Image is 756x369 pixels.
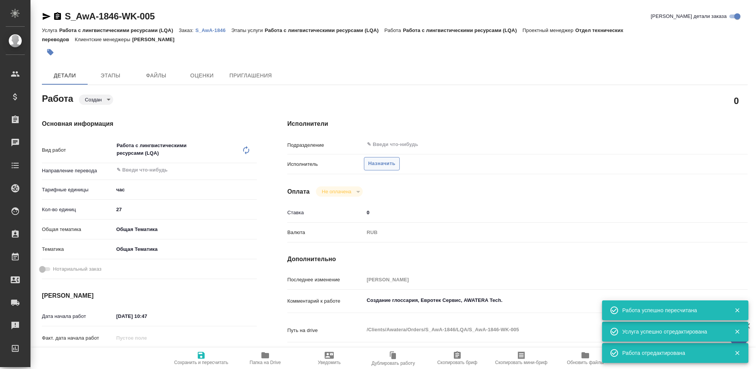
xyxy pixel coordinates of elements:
[75,37,132,42] p: Клиентские менеджеры
[92,71,129,80] span: Этапы
[46,71,83,80] span: Детали
[42,167,114,175] p: Направление перевода
[169,348,233,369] button: Сохранить и пересчитать
[42,12,51,21] button: Скопировать ссылку для ЯМессенджера
[42,206,114,213] p: Кол-во единиц
[553,348,617,369] button: Обновить файлы
[265,27,384,33] p: Работа с лингвистическими ресурсами (LQA)
[372,361,415,366] span: Дублировать работу
[229,71,272,80] span: Приглашения
[366,140,681,149] input: ✎ Введи что-нибудь
[179,27,195,33] p: Заказ:
[114,243,257,256] div: Общая Тематика
[42,91,73,105] h2: Работа
[320,188,354,195] button: Не оплачена
[651,13,727,20] span: [PERSON_NAME] детали заказа
[65,11,155,21] a: S_AwA-1846-WK-005
[522,27,575,33] p: Проектный менеджер
[42,226,114,233] p: Общая тематика
[42,44,59,61] button: Добавить тэг
[114,311,180,322] input: ✎ Введи что-нибудь
[231,27,265,33] p: Этапы услуги
[364,274,709,285] input: Пустое поле
[364,294,709,307] textarea: Создание глоссария, Евротек Сервис, AWATERA Tech.
[622,349,723,357] div: Работа отредактирована
[138,71,175,80] span: Файлы
[233,348,297,369] button: Папка на Drive
[403,27,522,33] p: Работа с лингвистическими ресурсами (LQA)
[364,226,709,239] div: RUB
[53,265,101,273] span: Нотариальный заказ
[132,37,180,42] p: [PERSON_NAME]
[116,165,229,175] input: ✎ Введи что-нибудь
[42,146,114,154] p: Вид работ
[114,183,257,196] div: час
[437,360,477,365] span: Скопировать бриф
[729,350,745,356] button: Закрыть
[287,187,310,196] h4: Оплата
[184,71,220,80] span: Оценки
[567,360,604,365] span: Обновить файлы
[297,348,361,369] button: Уведомить
[250,360,281,365] span: Папка на Drive
[425,348,489,369] button: Скопировать бриф
[42,313,114,320] p: Дата начала работ
[42,334,114,342] p: Факт. дата начала работ
[114,332,180,343] input: Пустое поле
[287,209,364,217] p: Ставка
[42,27,59,33] p: Услуга
[42,245,114,253] p: Тематика
[287,297,364,305] p: Комментарий к работе
[287,229,364,236] p: Валюта
[53,12,62,21] button: Скопировать ссылку
[83,96,104,103] button: Создан
[384,27,403,33] p: Работа
[42,186,114,194] p: Тарифные единицы
[174,360,228,365] span: Сохранить и пересчитать
[59,27,179,33] p: Работа с лингвистическими ресурсами (LQA)
[114,204,257,215] input: ✎ Введи что-нибудь
[195,27,231,33] a: S_AwA-1846
[114,223,257,236] div: Общая Тематика
[287,160,364,168] p: Исполнитель
[364,207,709,218] input: ✎ Введи что-нибудь
[287,141,364,149] p: Подразделение
[318,360,341,365] span: Уведомить
[705,144,706,145] button: Open
[316,186,363,197] div: Создан
[253,169,254,171] button: Open
[364,323,709,336] textarea: /Clients/Awatera/Orders/S_AwA-1846/LQA/S_AwA-1846-WK-005
[364,157,399,170] button: Назначить
[42,119,257,128] h4: Основная информация
[729,328,745,335] button: Закрыть
[287,255,748,264] h4: Дополнительно
[79,95,113,105] div: Создан
[287,276,364,284] p: Последнее изменение
[734,94,739,107] h2: 0
[42,291,257,300] h4: [PERSON_NAME]
[287,119,748,128] h4: Исполнители
[361,348,425,369] button: Дублировать работу
[622,328,723,335] div: Услуга успешно отредактирована
[489,348,553,369] button: Скопировать мини-бриф
[622,306,723,314] div: Работа успешно пересчитана
[729,307,745,314] button: Закрыть
[42,27,623,42] p: Отдел технических переводов
[368,159,395,168] span: Назначить
[287,327,364,334] p: Путь на drive
[495,360,547,365] span: Скопировать мини-бриф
